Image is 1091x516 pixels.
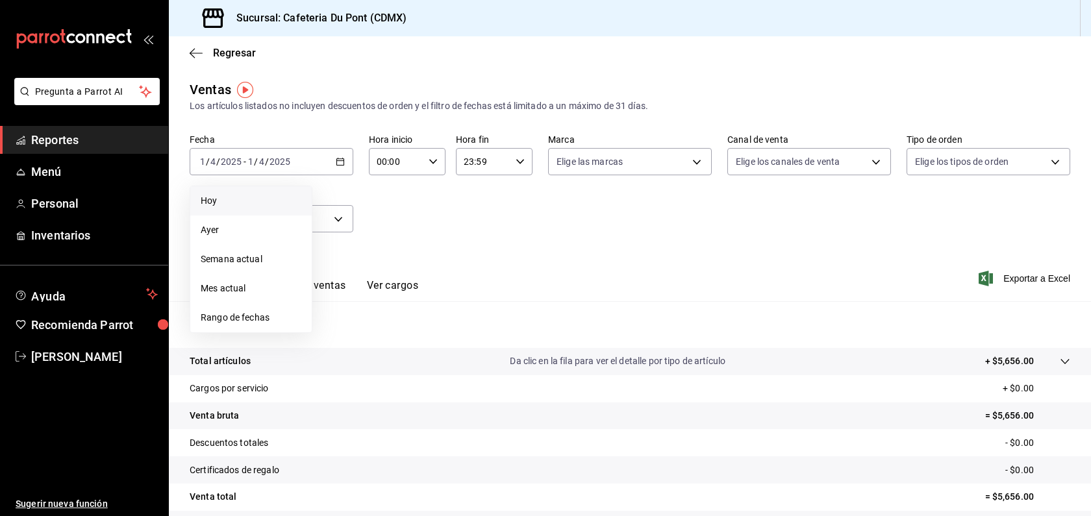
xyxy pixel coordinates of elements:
[190,135,353,144] label: Fecha
[201,194,301,208] span: Hoy
[190,463,279,477] p: Certificados de regalo
[190,354,251,368] p: Total artículos
[201,282,301,295] span: Mes actual
[985,409,1070,423] p: = $5,656.00
[31,131,158,149] span: Reportes
[206,156,210,167] span: /
[985,490,1070,504] p: = $5,656.00
[190,436,268,450] p: Descuentos totales
[201,252,301,266] span: Semana actual
[201,223,301,237] span: Ayer
[237,82,253,98] img: Tooltip marker
[143,34,153,44] button: open_drawer_menu
[295,279,346,301] button: Ver ventas
[31,195,158,212] span: Personal
[190,47,256,59] button: Regresar
[31,227,158,244] span: Inventarios
[1003,382,1070,395] p: + $0.00
[199,156,206,167] input: --
[985,354,1034,368] p: + $5,656.00
[557,155,623,168] span: Elige las marcas
[31,348,158,365] span: [PERSON_NAME]
[367,279,419,301] button: Ver cargos
[210,156,216,167] input: --
[907,135,1070,144] label: Tipo de orden
[244,156,246,167] span: -
[265,156,269,167] span: /
[269,156,291,167] input: ----
[216,156,220,167] span: /
[247,156,254,167] input: --
[31,163,158,180] span: Menú
[981,271,1070,286] button: Exportar a Excel
[727,135,891,144] label: Canal de venta
[210,279,418,301] div: navigation tabs
[31,286,141,302] span: Ayuda
[258,156,265,167] input: --
[1005,436,1070,450] p: - $0.00
[9,94,160,108] a: Pregunta a Parrot AI
[548,135,712,144] label: Marca
[16,497,158,511] span: Sugerir nueva función
[456,135,533,144] label: Hora fin
[736,155,840,168] span: Elige los canales de venta
[254,156,258,167] span: /
[369,135,445,144] label: Hora inicio
[190,409,239,423] p: Venta bruta
[226,10,407,26] h3: Sucursal: Cafeteria Du Pont (CDMX)
[201,311,301,325] span: Rango de fechas
[190,382,269,395] p: Cargos por servicio
[220,156,242,167] input: ----
[31,316,158,334] span: Recomienda Parrot
[35,85,140,99] span: Pregunta a Parrot AI
[213,47,256,59] span: Regresar
[190,317,1070,332] p: Resumen
[190,99,1070,113] div: Los artículos listados no incluyen descuentos de orden y el filtro de fechas está limitado a un m...
[915,155,1009,168] span: Elige los tipos de orden
[190,80,231,99] div: Ventas
[510,354,725,368] p: Da clic en la fila para ver el detalle por tipo de artículo
[14,78,160,105] button: Pregunta a Parrot AI
[190,490,236,504] p: Venta total
[1005,463,1070,477] p: - $0.00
